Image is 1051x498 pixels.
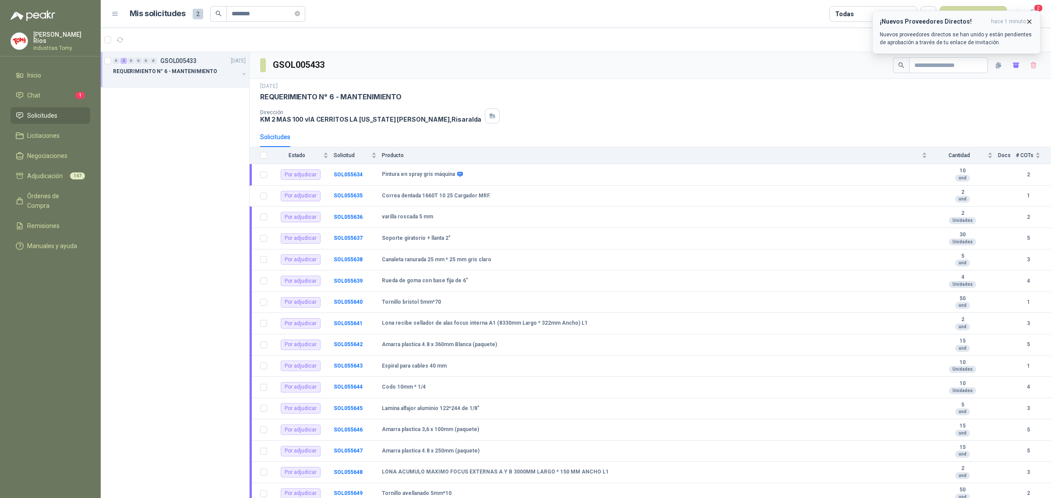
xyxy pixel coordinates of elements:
div: Por adjudicar [281,318,321,329]
span: close-circle [295,11,300,16]
b: 4 [932,274,993,281]
div: Por adjudicar [281,382,321,393]
button: Nueva solicitud [940,6,1007,22]
b: 3 [1016,468,1040,477]
div: 0 [135,58,142,64]
div: und [955,408,970,415]
b: Tornillo avellanado 5mm*10 [382,490,451,497]
b: 2 [932,316,993,323]
div: Unidades [949,387,976,394]
b: 2 [932,189,993,196]
a: Negociaciones [11,147,90,164]
div: Unidades [949,281,976,288]
b: Lona recibe sellador de alas focus interna A1 (8330mm Largo * 322mm Ancho) L1 [382,320,588,327]
span: search [898,62,904,68]
b: SOL055643 [334,363,363,369]
div: Por adjudicar [281,297,321,308]
th: Docs [998,147,1016,164]
a: Solicitudes [11,107,90,124]
div: 0 [113,58,120,64]
a: Licitaciones [11,127,90,144]
div: Todas [835,9,853,19]
a: SOL055644 [334,384,363,390]
span: Adjudicación [27,171,63,181]
div: Por adjudicar [281,467,321,477]
p: Dirección [260,109,481,116]
b: 5 [932,253,993,260]
div: und [955,472,970,479]
b: Amarra plastica 4.8 x 360mm Blanca (paquete) [382,341,497,348]
div: Unidades [949,366,976,373]
th: Cantidad [932,147,998,164]
div: und [955,345,970,352]
span: Inicio [27,70,41,80]
div: und [955,430,970,437]
b: Espiral para cables 40 mm [382,363,447,370]
p: Industrias Tomy [33,46,90,51]
b: Amarra plastica 4.8 x 250mm (paquete) [382,448,480,455]
b: 10 [932,168,993,175]
a: Remisiones [11,217,90,234]
b: SOL055646 [334,427,363,433]
a: SOL055635 [334,193,363,199]
a: SOL055638 [334,256,363,263]
a: SOL055634 [334,172,363,178]
div: Por adjudicar [281,276,321,286]
b: Pintura en spray gris máquina [382,171,455,178]
b: 1 [1016,298,1040,306]
b: Canaleta ranurada 25 mm * 25 mm gris claro [382,256,491,263]
th: Estado [272,147,334,164]
span: 2 [1033,4,1043,12]
a: Manuales y ayuda [11,238,90,254]
a: SOL055640 [334,299,363,305]
span: Licitaciones [27,131,60,140]
p: [PERSON_NAME] Ríos [33,32,90,44]
th: Producto [382,147,932,164]
button: ¡Nuevos Proveedores Directos!hace 1 minuto Nuevos proveedores directos se han unido y están pendi... [872,11,1040,54]
th: Solicitud [334,147,382,164]
p: REQUERIMIENTO N° 6 - MANTENIMIENTO [260,92,402,102]
div: Por adjudicar [281,254,321,265]
p: KM 2 MAS 100 vIA CERRITOS LA [US_STATE] [PERSON_NAME] , Risaralda [260,116,481,123]
b: SOL055637 [334,235,363,241]
span: Solicitud [334,152,370,158]
b: 2 [932,465,993,472]
h1: Mis solicitudes [130,7,186,20]
div: und [955,196,970,203]
span: Estado [272,152,321,158]
span: close-circle [295,10,300,18]
span: Negociaciones [27,151,67,161]
div: Por adjudicar [281,233,321,244]
a: SOL055649 [334,490,363,496]
b: SOL055641 [334,320,363,326]
a: Inicio [11,67,90,84]
a: SOL055645 [334,405,363,411]
b: Amarra plastica 3,6 x 100mm (paquete) [382,426,479,433]
b: 1 [1016,362,1040,370]
a: SOL055648 [334,469,363,475]
b: Soporte giratorio + llanta 2" [382,235,451,242]
div: und [955,260,970,267]
div: Por adjudicar [281,340,321,350]
p: REQUERIMIENTO N° 6 - MANTENIMIENTO [113,67,217,76]
b: Tornillo bristol 5mm*70 [382,299,441,306]
img: Company Logo [11,33,28,49]
p: GSOL005433 [160,58,197,64]
th: # COTs [1016,147,1051,164]
b: 10 [932,359,993,366]
b: SOL055642 [334,341,363,347]
span: Solicitudes [27,111,57,120]
b: 5 [1016,447,1040,455]
p: [DATE] [231,57,246,65]
div: und [955,175,970,182]
b: 1 [1016,192,1040,200]
img: Logo peakr [11,11,55,21]
b: 15 [932,444,993,451]
b: Lamina alfajor aluminio 122*244 de 1/8" [382,405,480,412]
b: 3 [1016,319,1040,328]
a: 0 2 0 0 0 0 GSOL005433[DATE] REQUERIMIENTO N° 6 - MANTENIMIENTO [113,56,247,84]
